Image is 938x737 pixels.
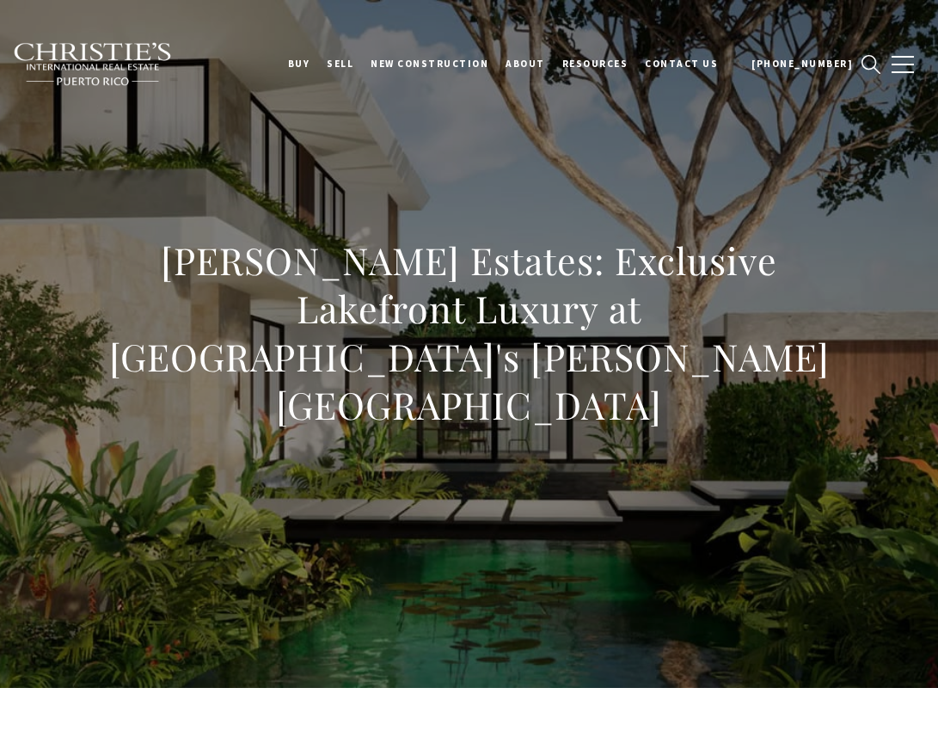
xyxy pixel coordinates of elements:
a: 📞 [PHONE_NUMBER] [726,42,861,85]
a: Resources [554,42,637,85]
a: BUY [279,42,319,85]
img: Christie's International Real Estate black text logo [13,42,173,87]
span: New Construction [371,58,488,70]
a: SELL [318,42,362,85]
a: About [497,42,554,85]
span: 📞 [PHONE_NUMBER] [735,58,853,70]
span: Contact Us [645,58,718,70]
h1: [PERSON_NAME] Estates: Exclusive Lakefront Luxury at [GEOGRAPHIC_DATA]'s [PERSON_NAME][GEOGRAPHIC... [90,236,849,429]
a: New Construction [362,42,497,85]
